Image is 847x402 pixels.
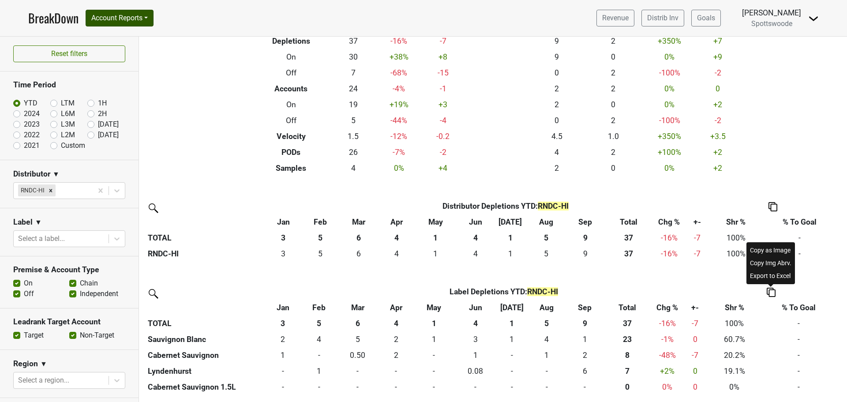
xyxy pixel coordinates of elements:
th: Label Depletions YTD : [301,284,707,300]
td: +38 % [372,49,425,65]
th: Apr: activate to sort column ascending [379,214,414,230]
label: 2023 [24,119,40,130]
td: 0.083 [455,363,496,379]
div: 2 [267,334,299,345]
td: 9 [529,33,585,49]
th: % To Goal: activate to sort column ascending [762,300,836,316]
td: 4.5 [529,128,585,144]
div: - [529,365,564,377]
td: 5 [337,331,379,347]
th: Mar: activate to sort column ascending [339,214,379,230]
td: +8 [425,49,461,65]
th: Aug: activate to sort column ascending [528,300,566,316]
td: - [762,379,836,395]
div: 1 [416,248,454,259]
label: On [24,278,33,289]
th: 9 [566,230,604,246]
td: 2 [585,144,641,160]
th: 6 [337,316,379,331]
td: 0 [455,379,496,395]
th: 5 [302,230,339,246]
th: 1 [413,316,454,331]
th: Aug: activate to sort column ascending [526,214,566,230]
td: 0 [413,347,454,363]
td: 2 [585,81,641,97]
th: 1 [496,316,528,331]
th: Sep: activate to sort column ascending [566,214,604,230]
td: -2 [698,113,738,128]
td: 1 [413,331,454,347]
td: -1 % [651,331,683,347]
img: filter [146,200,160,214]
div: - [303,349,335,361]
th: Jan: activate to sort column ascending [265,214,302,230]
td: 0 [301,347,337,363]
td: 20.2% [707,347,762,363]
label: 1H [98,98,107,109]
th: % To Goal: activate to sort column ascending [763,214,836,230]
div: 6 [568,365,601,377]
td: 1 [301,363,337,379]
div: - [416,365,453,377]
div: 2 [568,349,601,361]
span: RNDC-HI [538,202,569,210]
td: +19 % [372,97,425,113]
th: 4 [379,230,414,246]
th: 0 [603,379,651,395]
div: Copy Img Abrv. [748,257,793,270]
td: +350 % [641,128,698,144]
td: - [762,331,836,347]
td: 0 [585,160,641,176]
div: Copy as Image [748,244,793,257]
td: +3.5 [698,128,738,144]
div: - [339,381,377,393]
td: 1.0 [585,128,641,144]
td: 0 [528,379,566,395]
a: Revenue [596,10,634,26]
th: 37 [604,230,652,246]
span: RNDC-HI [527,287,558,296]
td: 0.5 [337,347,379,363]
td: 1 [265,347,301,363]
th: Mar: activate to sort column ascending [337,300,379,316]
th: May: activate to sort column ascending [413,300,454,316]
label: [DATE] [98,130,119,140]
td: +7 [698,33,738,49]
td: 2 [379,347,413,363]
h3: Time Period [13,80,125,90]
td: 2 [529,160,585,176]
div: 4 [529,334,564,345]
td: -2 [698,65,738,81]
td: 19.1% [707,363,762,379]
th: TOTAL [146,316,265,331]
td: 2 [379,331,413,347]
td: 100% [707,316,762,331]
td: 24 [334,81,372,97]
th: Off [248,113,334,128]
th: 22.500 [603,331,651,347]
td: 2 [265,331,301,347]
td: -4 [425,113,461,128]
td: 0 [585,97,641,113]
div: 5 [304,248,337,259]
td: 0 [529,65,585,81]
div: 9 [568,248,602,259]
td: +4 [425,160,461,176]
div: 1 [529,349,564,361]
h3: Premise & Account Type [13,265,125,274]
td: -16 % [651,316,683,331]
th: Accounts [248,81,334,97]
th: 5 [526,230,566,246]
img: Copy to clipboard [768,202,777,211]
span: ▼ [40,359,47,369]
td: 5 [334,113,372,128]
th: Depletions [248,33,334,49]
div: -7 [686,349,705,361]
td: 5 [302,246,339,262]
th: 9 [566,316,603,331]
div: 1 [568,334,601,345]
td: +2 [698,144,738,160]
h3: Region [13,359,38,368]
th: 4 [457,230,495,246]
label: Target [24,330,44,341]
